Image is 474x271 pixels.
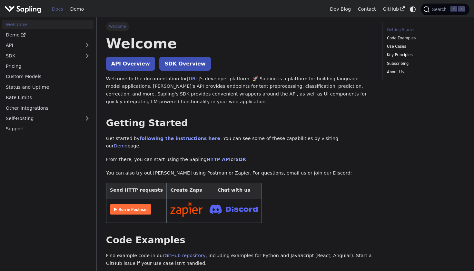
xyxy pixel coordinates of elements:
a: Self-Hosting [2,114,94,123]
a: Code Examples [387,35,462,41]
h2: Code Examples [106,235,373,246]
a: Pricing [2,62,94,71]
h1: Welcome [106,35,373,52]
a: following the instructions here [140,136,220,141]
kbd: K [458,6,465,12]
th: Send HTTP requests [106,183,166,198]
p: Find example code in our , including examples for Python and JavaScript (React, Angular). Start a... [106,252,373,267]
button: Switch between dark and light mode (currently system mode) [408,5,418,14]
a: Custom Models [2,72,94,81]
kbd: ⌘ [450,6,457,12]
p: Get started by . You can see some of these capabilities by visiting our page. [106,135,373,150]
a: Status and Uptime [2,82,94,92]
a: Use Cases [387,44,462,50]
th: Chat with us [206,183,262,198]
span: Welcome [106,22,129,31]
a: SDK [2,51,81,60]
a: Welcome [2,20,94,29]
button: Search (Command+K) [421,4,469,15]
a: Demo [67,4,87,14]
a: About Us [387,69,462,75]
p: From there, you can start using the Sapling or . [106,156,373,164]
a: Rate Limits [2,93,94,102]
a: [URL] [187,76,200,81]
a: Subscribing [387,61,462,67]
img: Connect in Zapier [170,202,202,217]
button: Expand sidebar category 'SDK' [81,51,94,60]
a: Key Principles [387,52,462,58]
a: GitHub repository [164,253,205,258]
a: Getting Started [387,27,462,33]
a: Other Integrations [2,103,94,113]
a: Sapling.ai [5,5,44,14]
button: Expand sidebar category 'API' [81,41,94,50]
a: SDK [235,157,246,162]
img: Join Discord [210,203,258,216]
a: GitHub [379,4,408,14]
a: API Overview [106,57,155,71]
h2: Getting Started [106,117,373,129]
a: HTTP API [207,157,231,162]
a: Support [2,124,94,134]
th: Create Zaps [166,183,206,198]
a: Docs [48,4,67,14]
a: API [2,41,81,50]
span: Search [430,7,450,12]
img: Run in Postman [110,204,151,215]
p: You can also try out [PERSON_NAME] using Postman or Zapier. For questions, email us or join our D... [106,169,373,177]
a: Demo [2,30,94,40]
a: Dev Blog [326,4,354,14]
a: SDK Overview [159,57,211,71]
nav: Breadcrumbs [106,22,373,31]
img: Sapling.ai [5,5,41,14]
a: Demo [114,143,128,148]
a: Contact [354,4,380,14]
p: Welcome to the documentation for 's developer platform. 🚀 Sapling is a platform for building lang... [106,75,373,106]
